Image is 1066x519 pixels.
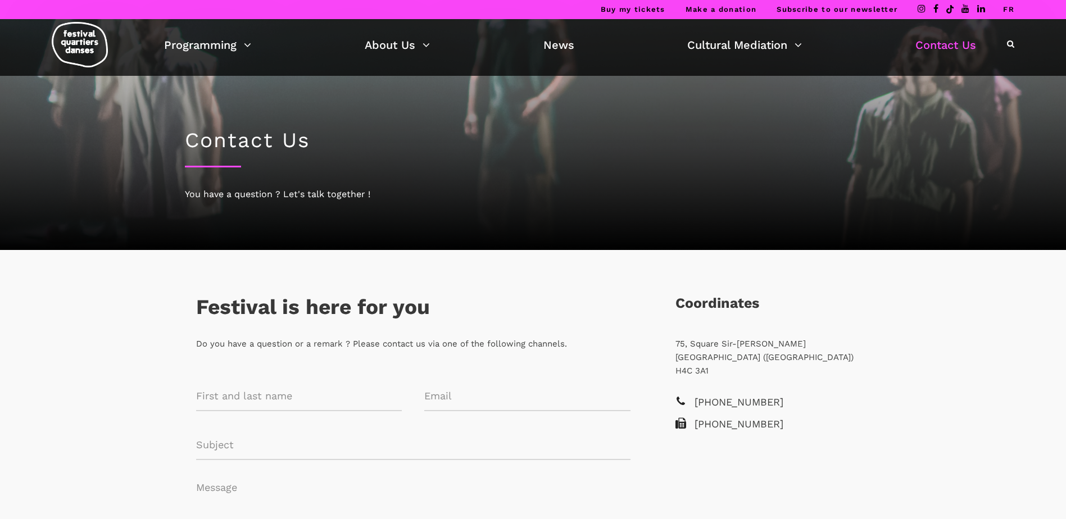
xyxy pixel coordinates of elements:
input: First and last name [196,381,402,411]
a: About Us [365,35,430,54]
span: [PHONE_NUMBER] [695,394,870,411]
h3: Coordinates [675,295,759,323]
p: Do you have a question or a remark ? Please contact us via one of the following channels. [196,337,630,350]
a: Programming [164,35,251,54]
a: FR [1003,5,1014,13]
a: Subscribe to our newsletter [777,5,897,13]
div: You have a question ? Let's talk together ! [185,187,882,202]
a: Buy my tickets [601,5,665,13]
input: Email [424,381,630,411]
a: Make a donation [686,5,757,13]
p: 75, Square Sir-[PERSON_NAME] [GEOGRAPHIC_DATA] ([GEOGRAPHIC_DATA]) H4C 3A1 [675,337,870,377]
h1: Contact Us [185,128,882,153]
h3: Festival is here for you [196,295,430,323]
img: logo-fqd-med [52,22,108,67]
input: Subject [196,430,630,460]
a: Contact Us [915,35,976,54]
span: [PHONE_NUMBER] [695,416,870,432]
a: News [543,35,574,54]
a: Cultural Mediation [687,35,802,54]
